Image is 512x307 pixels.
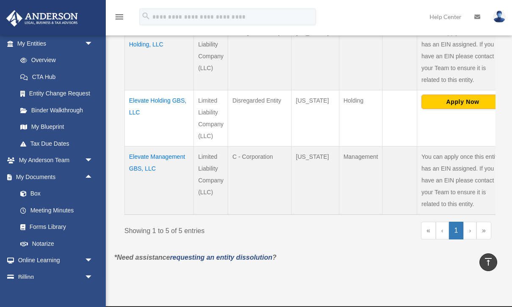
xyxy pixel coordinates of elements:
[194,22,228,90] td: Limited Liability Company (LLC)
[292,147,339,215] td: [US_STATE]
[228,90,292,147] td: Disregarded Entity
[483,257,493,267] i: vertical_align_top
[124,222,302,237] div: Showing 1 to 5 of 5 entries
[85,35,102,52] span: arrow_drop_down
[12,135,102,152] a: Tax Due Dates
[12,68,102,85] a: CTA Hub
[6,168,106,185] a: My Documentsarrow_drop_up
[12,119,102,136] a: My Blueprint
[12,219,106,236] a: Forms Library
[125,147,194,215] td: Elevate Management GBS, LLC
[6,252,106,269] a: Online Learningarrow_drop_down
[141,11,151,21] i: search
[170,254,273,261] a: requesting an entity dissolution
[114,15,124,22] a: menu
[421,95,504,109] button: Apply Now
[339,147,383,215] td: Management
[479,253,497,271] a: vertical_align_top
[194,90,228,147] td: Limited Liability Company (LLC)
[125,90,194,147] td: Elevate Holding GBS, LLC
[6,269,106,285] a: Billingarrow_drop_down
[463,222,476,239] a: Next
[12,235,106,252] a: Notarize
[12,102,102,119] a: Binder Walkthrough
[417,147,509,215] td: You can apply once this entity has an EIN assigned. If you have an EIN please contact your Team t...
[12,85,102,102] a: Entity Change Request
[114,254,276,261] em: *Need assistance ?
[194,147,228,215] td: Limited Liability Company (LLC)
[85,168,102,186] span: arrow_drop_up
[85,152,102,169] span: arrow_drop_down
[449,222,464,239] a: 1
[125,22,194,90] td: Elevate Assets Holding, LLC
[228,22,292,90] td: Disregarded Entity
[417,22,509,90] td: You can apply once this entity has an EIN assigned. If you have an EIN please contact your Team t...
[85,269,102,286] span: arrow_drop_down
[493,11,506,23] img: User Pic
[114,12,124,22] i: menu
[4,10,80,27] img: Anderson Advisors Platinum Portal
[12,52,97,69] a: Overview
[339,22,383,90] td: Other
[476,222,491,239] a: Last
[6,152,106,169] a: My Anderson Teamarrow_drop_down
[12,185,106,202] a: Box
[6,35,102,52] a: My Entitiesarrow_drop_down
[12,202,106,219] a: Meeting Minutes
[421,222,436,239] a: First
[292,90,339,147] td: [US_STATE]
[292,22,339,90] td: [US_STATE]
[339,90,383,147] td: Holding
[228,147,292,215] td: C - Corporation
[436,222,449,239] a: Previous
[85,252,102,269] span: arrow_drop_down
